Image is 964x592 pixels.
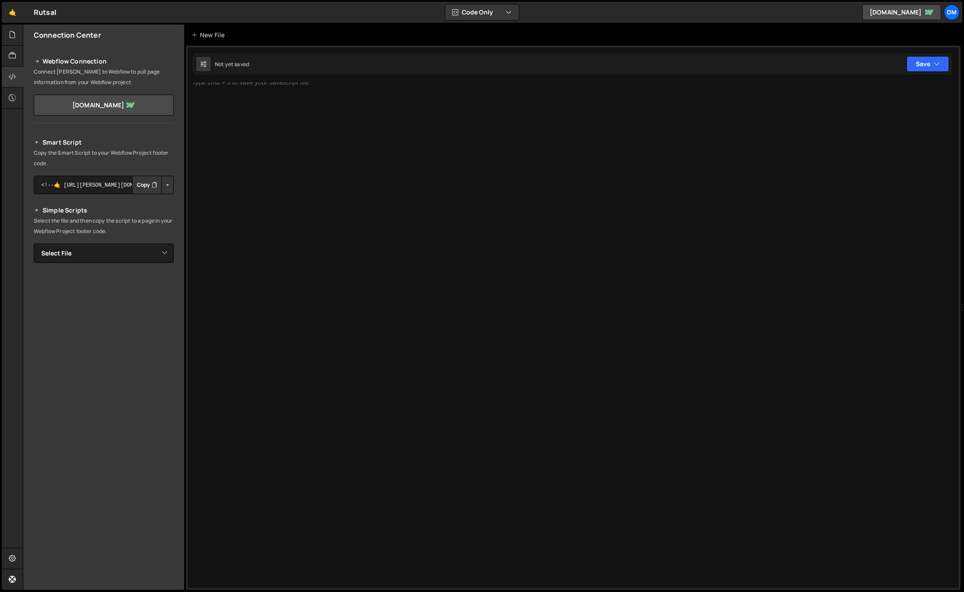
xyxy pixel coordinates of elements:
[34,205,174,216] h2: Simple Scripts
[34,137,174,148] h2: Smart Script
[34,176,174,194] textarea: <!--🤙 [URL][PERSON_NAME][DOMAIN_NAME]> <script>document.addEventListener("DOMContentLoaded", func...
[132,176,162,194] button: Copy
[34,95,174,116] a: [DOMAIN_NAME]
[907,56,949,72] button: Save
[34,67,174,88] p: Connect [PERSON_NAME] to Webflow to pull page information from your Webflow project
[862,4,941,20] a: [DOMAIN_NAME]
[34,216,174,237] p: Select the file and then copy the script to a page in your Webflow Project footer code.
[34,362,175,441] iframe: YouTube video player
[944,4,960,20] a: Dm
[34,56,174,67] h2: Webflow Connection
[34,30,101,40] h2: Connection Center
[2,2,23,23] a: 🤙
[34,277,175,356] iframe: YouTube video player
[445,4,519,20] button: Code Only
[191,31,228,39] div: New File
[34,7,56,18] div: Rutsal
[215,60,249,68] div: Not yet saved
[34,148,174,169] p: Copy the Smart Script to your Webflow Project footer code.
[132,176,174,194] div: Button group with nested dropdown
